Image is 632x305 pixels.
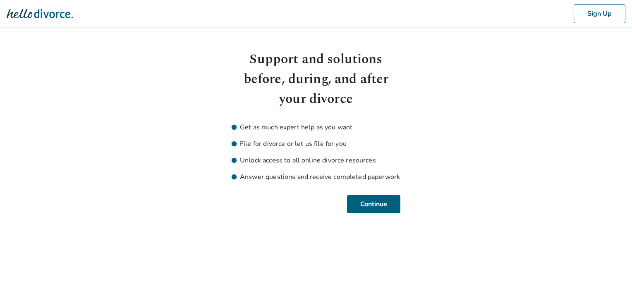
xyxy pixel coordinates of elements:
li: Get as much expert help as you want [232,122,400,132]
li: Answer questions and receive completed paperwork [232,172,400,182]
img: Hello Divorce Logo [7,5,73,22]
li: File for divorce or let us file for you [232,139,400,149]
li: Unlock access to all online divorce resources [232,155,400,165]
button: Continue [347,195,400,213]
button: Sign Up [574,4,625,23]
h1: Support and solutions before, during, and after your divorce [232,50,400,109]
